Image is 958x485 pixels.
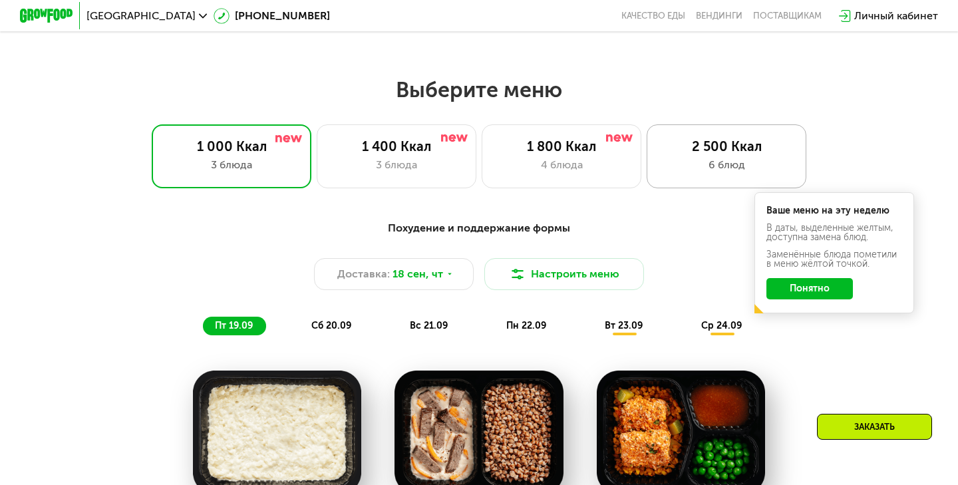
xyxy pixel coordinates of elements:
a: [PHONE_NUMBER] [214,8,330,24]
div: 2 500 Ккал [661,138,792,154]
div: 6 блюд [661,157,792,173]
div: 1 400 Ккал [331,138,462,154]
div: 1 800 Ккал [496,138,627,154]
h2: Выберите меню [43,77,915,103]
div: 4 блюда [496,157,627,173]
div: В даты, выделенные желтым, доступна замена блюд. [766,224,902,242]
span: [GEOGRAPHIC_DATA] [86,11,196,21]
span: ср 24.09 [701,320,742,331]
span: 18 сен, чт [393,266,443,282]
div: Заказать [817,414,932,440]
span: вс 21.09 [410,320,448,331]
span: пт 19.09 [215,320,253,331]
a: Вендинги [696,11,742,21]
div: 3 блюда [331,157,462,173]
div: 1 000 Ккал [166,138,297,154]
span: сб 20.09 [311,320,351,331]
div: Личный кабинет [854,8,938,24]
span: пн 22.09 [506,320,546,331]
div: Похудение и поддержание формы [85,220,873,237]
button: Настроить меню [484,258,644,290]
div: поставщикам [753,11,822,21]
div: 3 блюда [166,157,297,173]
span: Доставка: [337,266,390,282]
div: Ваше меню на эту неделю [766,206,902,216]
button: Понятно [766,278,853,299]
div: Заменённые блюда пометили в меню жёлтой точкой. [766,250,902,269]
span: вт 23.09 [605,320,643,331]
a: Качество еды [621,11,685,21]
